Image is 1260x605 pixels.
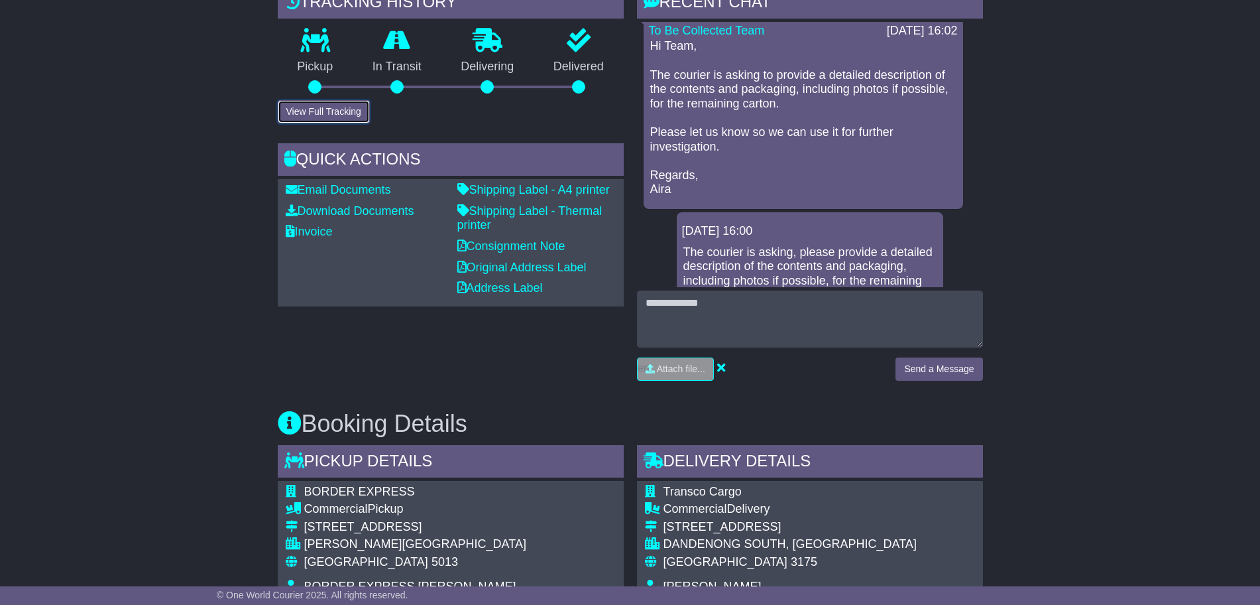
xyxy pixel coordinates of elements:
p: The courier is asking, please provide a detailed description of the contents and packaging, inclu... [683,245,937,332]
span: © One World Courier 2025. All rights reserved. [217,590,408,600]
div: Pickup [304,502,616,517]
p: Pickup [278,60,353,74]
div: Delivery Details [637,445,983,481]
span: BORDER EXPRESS [304,485,415,498]
span: [GEOGRAPHIC_DATA] [304,555,428,569]
span: Commercial [663,502,727,515]
span: [PERSON_NAME] [663,580,762,593]
div: [DATE] 16:00 [682,224,938,239]
a: Email Documents [286,183,391,196]
p: In Transit [353,60,441,74]
button: Send a Message [895,358,982,381]
div: [PERSON_NAME][GEOGRAPHIC_DATA] [304,537,616,552]
a: Consignment Note [457,239,565,253]
p: Hi Team, The courier is asking to provide a detailed description of the contents and packaging, i... [650,39,956,197]
div: [STREET_ADDRESS] [304,520,616,535]
div: [STREET_ADDRESS] [663,520,917,535]
div: Delivery [663,502,917,517]
div: Pickup Details [278,445,624,481]
a: Shipping Label - Thermal printer [457,204,602,232]
span: 5013 [431,555,458,569]
a: To Be Collected Team [649,24,765,37]
p: Delivered [534,60,624,74]
a: Original Address Label [457,261,587,274]
div: [DATE] 16:02 [887,24,958,38]
div: DANDENONG SOUTH, [GEOGRAPHIC_DATA] [663,537,917,552]
button: View Full Tracking [278,100,370,123]
span: [GEOGRAPHIC_DATA] [663,555,787,569]
a: Download Documents [286,204,414,218]
div: Quick Actions [278,143,624,179]
a: Invoice [286,225,333,238]
p: Delivering [441,60,534,74]
span: Transco Cargo [663,485,742,498]
a: Shipping Label - A4 printer [457,183,610,196]
h3: Booking Details [278,411,983,437]
span: 3175 [791,555,817,569]
span: Commercial [304,502,368,515]
a: Address Label [457,281,543,295]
